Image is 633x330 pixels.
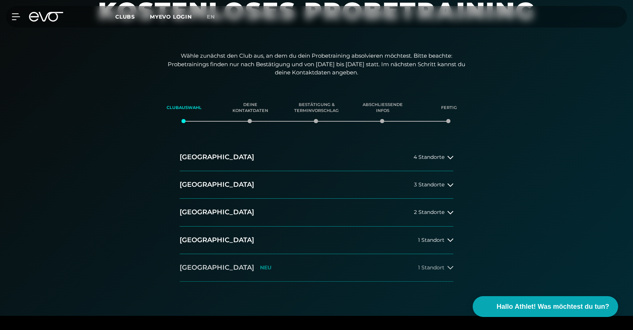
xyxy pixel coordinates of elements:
[418,237,444,243] span: 1 Standort
[180,236,254,245] h2: [GEOGRAPHIC_DATA]
[359,98,407,118] div: Abschließende Infos
[168,52,465,77] p: Wähle zunächst den Club aus, an dem du dein Probetraining absolvieren möchtest. Bitte beachte: Pr...
[115,13,135,20] span: Clubs
[180,199,453,226] button: [GEOGRAPHIC_DATA]2 Standorte
[180,254,453,282] button: [GEOGRAPHIC_DATA]NEU1 Standort
[414,154,444,160] span: 4 Standorte
[180,227,453,254] button: [GEOGRAPHIC_DATA]1 Standort
[425,98,473,118] div: Fertig
[260,265,271,271] p: NEU
[293,98,340,118] div: Bestätigung & Terminvorschlag
[180,208,254,217] h2: [GEOGRAPHIC_DATA]
[473,296,618,317] button: Hallo Athlet! Was möchtest du tun?
[207,13,224,21] a: en
[207,13,215,20] span: en
[160,98,208,118] div: Clubauswahl
[180,171,453,199] button: [GEOGRAPHIC_DATA]3 Standorte
[150,13,192,20] a: MYEVO LOGIN
[180,144,453,171] button: [GEOGRAPHIC_DATA]4 Standorte
[226,98,274,118] div: Deine Kontaktdaten
[180,153,254,162] h2: [GEOGRAPHIC_DATA]
[497,302,609,312] span: Hallo Athlet! Was möchtest du tun?
[180,263,254,272] h2: [GEOGRAPHIC_DATA]
[414,182,444,188] span: 3 Standorte
[418,265,444,270] span: 1 Standort
[414,209,444,215] span: 2 Standorte
[115,13,150,20] a: Clubs
[180,180,254,189] h2: [GEOGRAPHIC_DATA]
